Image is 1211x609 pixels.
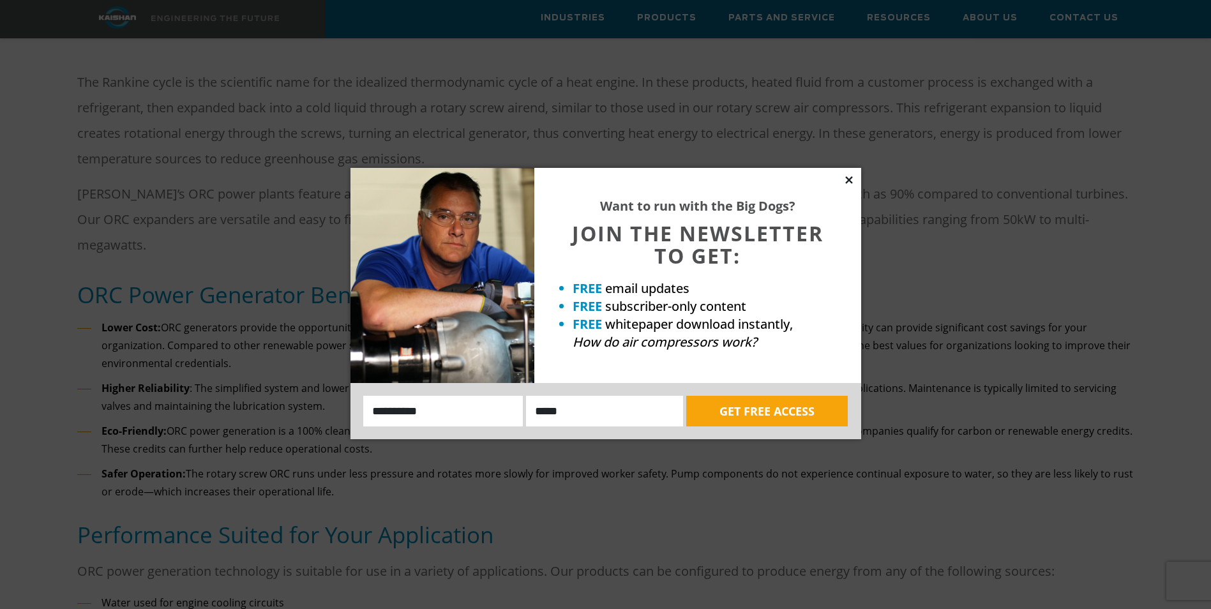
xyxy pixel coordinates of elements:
span: whitepaper download instantly, [605,315,793,333]
span: subscriber-only content [605,297,746,315]
input: Email [526,396,683,426]
span: email updates [605,280,689,297]
button: GET FREE ACCESS [686,396,848,426]
button: Close [843,174,855,186]
strong: FREE [573,280,602,297]
strong: FREE [573,297,602,315]
em: How do air compressors work? [573,333,757,350]
span: JOIN THE NEWSLETTER TO GET: [572,220,824,269]
strong: Want to run with the Big Dogs? [600,197,795,214]
strong: FREE [573,315,602,333]
input: Name: [363,396,523,426]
